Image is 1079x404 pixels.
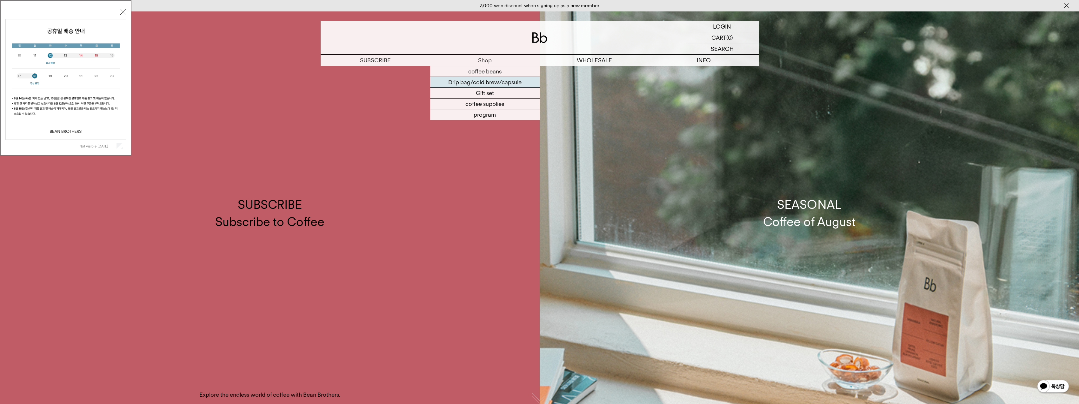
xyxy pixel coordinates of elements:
font: coffee supplies [465,100,504,107]
a: Shop [430,55,540,66]
font: Not visible [DATE] [79,144,108,148]
font: Gift set [476,90,494,96]
a: 3,000 won discount when signing up as a new member [480,3,599,9]
button: close [120,9,126,15]
font: Explore the endless world of coffee with Bean Brothers. [199,391,340,398]
a: LOGIN [686,21,759,32]
a: Gift set [430,88,540,99]
font: SUBSCRIBE [360,57,391,64]
a: coffee supplies [430,99,540,109]
font: Coffee of August [763,215,855,229]
font: coffee beans [468,68,502,75]
font: Shop [478,57,492,64]
a: coffee beans [430,66,540,77]
font: Drip bag/cold brew/capsule [448,79,522,86]
font: (0) [726,34,733,41]
font: program [474,111,496,118]
img: cb63d4bbb2e6550c365f227fdc69b27f_113810.jpg [6,19,126,140]
font: Subscribe to Coffee [215,215,324,229]
font: SEASONAL [777,197,841,212]
a: SUBSCRIBE [321,55,430,66]
font: WHOLESALE [577,57,612,64]
img: KakaoTalk Channel 1:1 Chat Button [1036,379,1069,394]
font: SEARCH [711,45,734,52]
a: Drip bag/cold brew/capsule [430,77,540,88]
font: SUBSCRIBE [238,197,302,212]
a: program [430,109,540,120]
img: logo [532,32,547,43]
font: CART [711,34,726,41]
font: INFO [697,57,711,64]
font: LOGIN [713,23,731,30]
a: CART (0) [686,32,759,43]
